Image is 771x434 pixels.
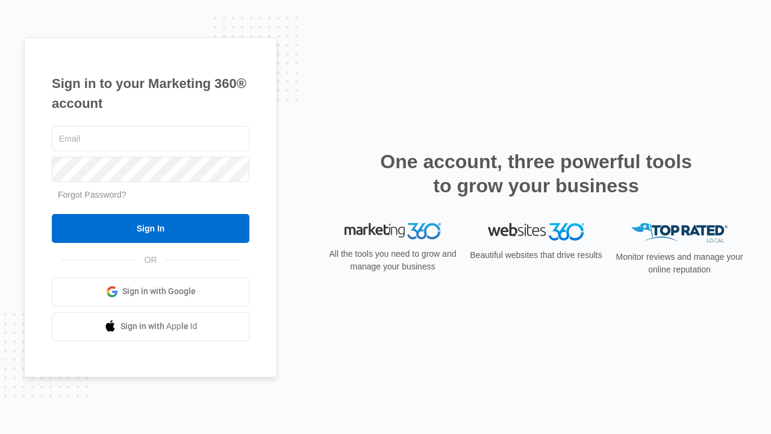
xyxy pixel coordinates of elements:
[345,223,441,240] img: Marketing 360
[376,149,696,198] h2: One account, three powerful tools to grow your business
[52,74,249,113] h1: Sign in to your Marketing 360® account
[612,251,747,276] p: Monitor reviews and manage your online reputation
[136,254,166,266] span: OR
[52,214,249,243] input: Sign In
[631,223,728,243] img: Top Rated Local
[488,223,584,241] img: Websites 360
[469,249,604,262] p: Beautiful websites that drive results
[52,126,249,151] input: Email
[325,248,460,273] p: All the tools you need to grow and manage your business
[52,277,249,306] a: Sign in with Google
[58,190,126,200] a: Forgot Password?
[122,285,196,298] span: Sign in with Google
[120,320,198,333] span: Sign in with Apple Id
[52,312,249,341] a: Sign in with Apple Id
